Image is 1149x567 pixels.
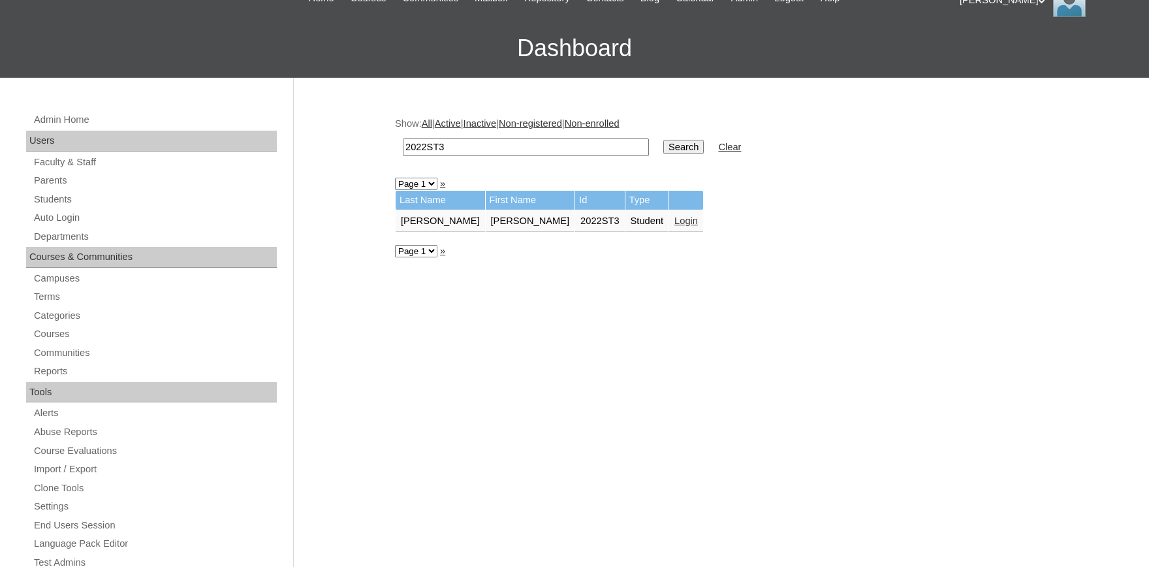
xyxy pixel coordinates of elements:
a: Settings [33,498,277,515]
a: Faculty & Staff [33,154,277,170]
td: Id [575,191,624,210]
a: Admin Home [33,112,277,128]
a: Login [674,216,698,226]
a: Non-enrolled [565,118,620,129]
input: Search [663,140,704,154]
a: Language Pack Editor [33,536,277,552]
a: Inactive [464,118,497,129]
td: 2022ST3 [575,210,624,233]
td: First Name [486,191,575,210]
td: Student [625,210,669,233]
a: Auto Login [33,210,277,226]
a: Non-registered [499,118,562,129]
a: Campuses [33,270,277,287]
div: Users [26,131,277,152]
a: Course Evaluations [33,443,277,459]
a: End Users Session [33,517,277,534]
a: Alerts [33,405,277,421]
a: Categories [33,308,277,324]
a: Communities [33,345,277,361]
div: Courses & Communities [26,247,277,268]
td: [PERSON_NAME] [486,210,575,233]
a: Departments [33,229,277,245]
a: All [422,118,432,129]
a: Parents [33,172,277,189]
input: Search [403,138,649,156]
a: Clone Tools [33,480,277,496]
div: Show: | | | | [395,117,1041,163]
a: Active [435,118,461,129]
td: Type [625,191,669,210]
a: » [440,246,445,256]
a: » [440,178,445,189]
a: Reports [33,363,277,380]
a: Courses [33,326,277,342]
div: Tools [26,382,277,403]
td: [PERSON_NAME] [396,210,485,233]
a: Students [33,191,277,208]
a: Abuse Reports [33,424,277,440]
a: Import / Export [33,461,277,478]
a: Terms [33,289,277,305]
td: Last Name [396,191,485,210]
a: Clear [718,142,741,152]
h3: Dashboard [7,19,1142,78]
